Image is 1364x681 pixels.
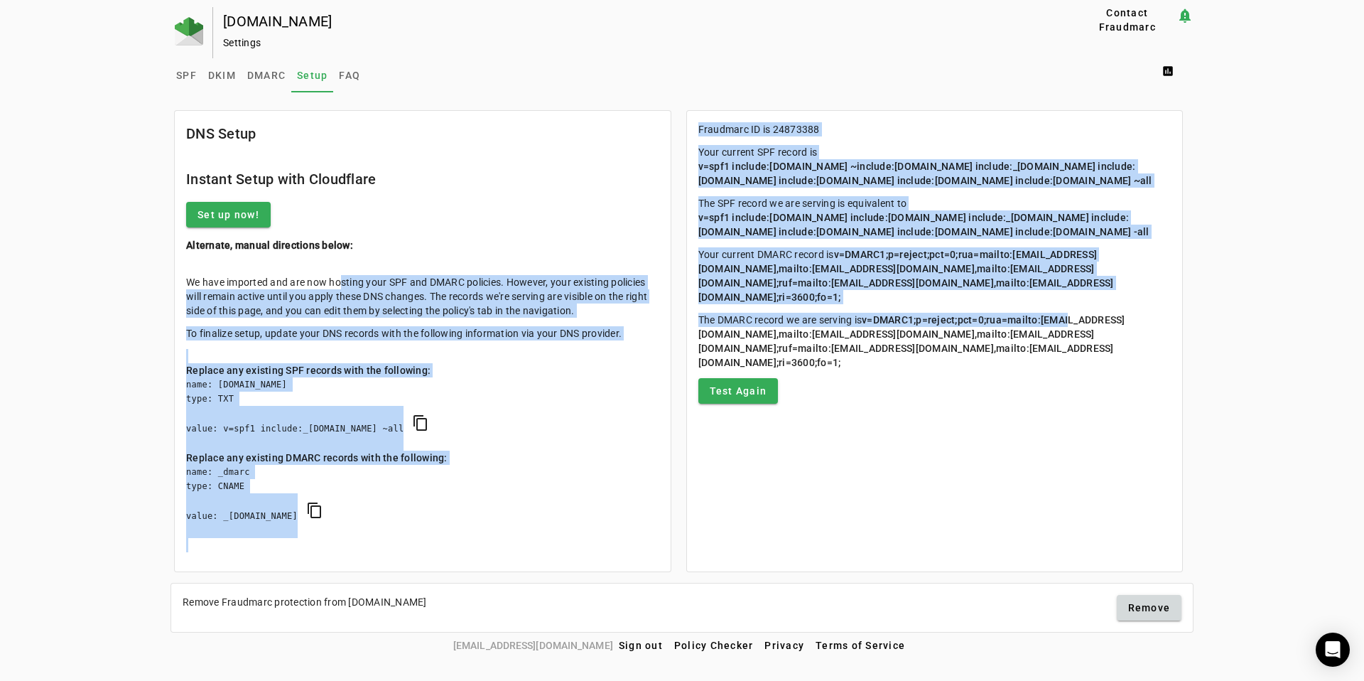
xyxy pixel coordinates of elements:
[810,633,911,658] button: Terms of Service
[698,145,1171,188] p: Your current SPF record is
[186,168,659,191] h2: Instant Setup with Cloudflare
[698,212,1149,237] span: v=spf1 include:[DOMAIN_NAME] include:[DOMAIN_NAME] include:_[DOMAIN_NAME] include:[DOMAIN_NAME] i...
[298,493,332,527] button: copy DMARC
[186,240,353,251] b: Alternate, manual directions below:
[674,640,754,651] span: Policy Checker
[1117,595,1182,621] button: Remove
[202,58,242,92] a: DKIM
[764,640,804,651] span: Privacy
[333,58,366,92] a: FAQ
[186,275,659,318] p: We have imported and are now hosting your SPF and DMARC policies. However, your existing policies...
[208,70,236,80] span: DKIM
[183,595,427,609] div: Remove Fraudmarc protection from [DOMAIN_NAME]
[1176,7,1193,24] mat-icon: notification_important
[186,465,659,538] div: name: _dmarc type: CNAME value: _[DOMAIN_NAME]
[223,14,1033,28] div: [DOMAIN_NAME]
[1078,7,1176,33] button: Contact Fraudmarc
[698,378,779,404] button: Test Again
[297,70,328,80] span: Setup
[197,208,259,222] span: Set up now!
[453,638,613,653] span: [EMAIL_ADDRESS][DOMAIN_NAME]
[710,384,767,398] span: Test Again
[242,58,291,92] a: DMARC
[1084,6,1171,34] span: Contact Fraudmarc
[1316,633,1350,667] div: Open Intercom Messenger
[223,36,1033,50] div: Settings
[816,640,905,651] span: Terms of Service
[291,58,333,92] a: Setup
[339,70,360,80] span: FAQ
[698,122,1171,136] p: Fraudmarc ID is 24873388
[404,406,438,440] button: copy SPF
[186,377,659,451] div: name: [DOMAIN_NAME] type: TXT value: v=spf1 include:_[DOMAIN_NAME] ~all
[186,451,659,465] div: Replace any existing DMARC records with the following:
[186,363,659,377] div: Replace any existing SPF records with the following:
[698,247,1171,304] p: Your current DMARC record is
[669,633,759,658] button: Policy Checker
[170,58,202,92] a: SPF
[759,633,810,658] button: Privacy
[698,196,1171,239] p: The SPF record we are serving is equivalent to
[175,17,203,45] img: Fraudmarc Logo
[186,202,271,227] button: Set up now!
[186,122,256,145] mat-card-title: DNS Setup
[247,70,286,80] span: DMARC
[698,313,1171,370] p: The DMARC record we are serving is
[186,326,659,340] p: To finalize setup, update your DNS records with the following information via your DNS provider.
[176,70,197,80] span: SPF
[698,161,1152,186] span: v=spf1 include:[DOMAIN_NAME] ~include:[DOMAIN_NAME] include:_[DOMAIN_NAME] include:[DOMAIN_NAME] ...
[619,640,663,651] span: Sign out
[698,314,1125,368] span: v=DMARC1;p=reject;pct=0;rua=mailto:[EMAIL_ADDRESS][DOMAIN_NAME],mailto:[EMAIL_ADDRESS][DOMAIN_NAM...
[1128,601,1171,615] span: Remove
[613,633,669,658] button: Sign out
[698,249,1114,303] span: v=DMARC1;p=reject;pct=0;rua=mailto:[EMAIL_ADDRESS][DOMAIN_NAME],mailto:[EMAIL_ADDRESS][DOMAIN_NAM...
